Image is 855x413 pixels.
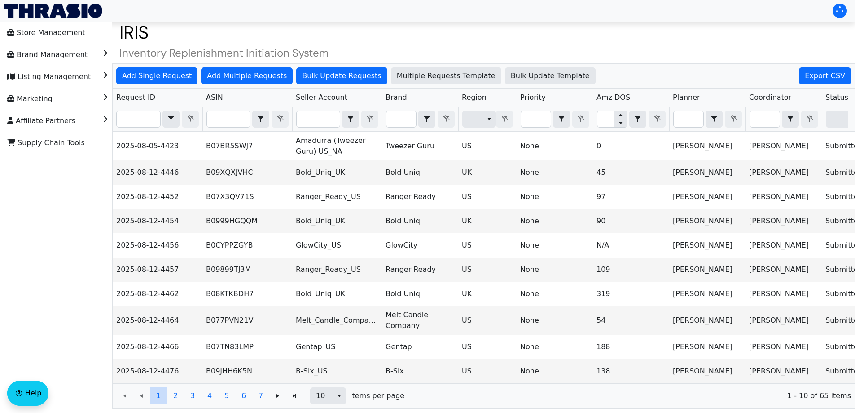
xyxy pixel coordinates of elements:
span: Add Multiple Requests [207,71,287,81]
span: Marketing [7,92,53,106]
td: Bold Uniq [382,209,458,233]
button: select [553,111,570,127]
td: [PERSON_NAME] [745,160,822,185]
span: 1 - 10 of 65 items [412,391,851,401]
span: Planner [673,92,700,103]
span: Store Management [7,26,85,40]
input: Filter [750,111,780,127]
td: 45 [593,160,669,185]
td: 188 [593,335,669,359]
td: [PERSON_NAME] [745,282,822,306]
td: Ranger_Ready_US [292,185,382,209]
td: 2025-08-12-4466 [113,335,202,359]
span: 3 [190,391,195,401]
td: Bold_Uniq_UK [292,282,382,306]
span: ASIN [206,92,223,103]
td: B07TN83LMP [202,335,292,359]
input: Filter [521,111,551,127]
button: Multiple Requests Template [391,67,501,84]
td: [PERSON_NAME] [745,132,822,160]
td: None [517,258,593,282]
span: Choose Operator [706,111,723,128]
td: [PERSON_NAME] [669,359,745,383]
td: Gentap_US [292,335,382,359]
span: Add Single Request [122,71,192,81]
td: 0 [593,132,669,160]
td: [PERSON_NAME] [669,132,745,160]
td: [PERSON_NAME] [745,335,822,359]
button: Page 4 [201,387,218,404]
td: [PERSON_NAME] [669,209,745,233]
th: Filter [517,107,593,132]
td: GlowCity_US [292,233,382,258]
td: Ranger Ready [382,258,458,282]
span: Brand Management [7,48,88,62]
span: Bulk Update Requests [302,71,381,81]
h4: Inventory Replenishment Initiation System [112,47,855,60]
td: B09899TJ3M [202,258,292,282]
td: UK [458,282,517,306]
td: US [458,258,517,282]
span: Multiple Requests Template [397,71,495,81]
td: US [458,132,517,160]
td: None [517,132,593,160]
span: Bulk Update Template [511,71,590,81]
span: Choose Operator [629,111,646,128]
button: select [630,111,646,127]
td: GlowCity [382,233,458,258]
td: 109 [593,258,669,282]
td: Gentap [382,335,458,359]
img: Thrasio Logo [4,4,102,18]
td: 2025-08-12-4446 [113,160,202,185]
span: Filter [462,111,496,128]
td: 2025-08-05-4423 [113,132,202,160]
button: Page 6 [235,387,252,404]
button: select [782,111,798,127]
td: B077PVN21V [202,306,292,335]
td: US [458,335,517,359]
td: None [517,306,593,335]
span: Amz DOS [596,92,630,103]
td: 90 [593,209,669,233]
button: Page 1 [150,387,167,404]
span: Page size [310,387,346,404]
th: Filter [593,107,669,132]
td: [PERSON_NAME] [745,233,822,258]
span: Coordinator [749,92,791,103]
td: 54 [593,306,669,335]
td: None [517,335,593,359]
td: Melt Candle Company [382,306,458,335]
td: 2025-08-12-4476 [113,359,202,383]
span: Help [25,388,41,399]
button: Export CSV [799,67,851,84]
button: select [706,111,722,127]
td: Bold Uniq [382,282,458,306]
th: Filter [292,107,382,132]
th: Filter [669,107,745,132]
span: 7 [259,391,263,401]
td: [PERSON_NAME] [745,359,822,383]
td: US [458,233,517,258]
span: 10 [316,391,327,401]
th: Filter [458,107,517,132]
button: select [419,111,435,127]
button: Increase value [614,111,627,119]
input: Filter [597,111,614,127]
span: Request ID [116,92,155,103]
button: select [333,388,346,404]
button: select [253,111,269,127]
td: 138 [593,359,669,383]
span: Region [462,92,487,103]
td: Ranger_Ready_US [292,258,382,282]
td: None [517,209,593,233]
td: B09XQXJVHC [202,160,292,185]
td: None [517,160,593,185]
td: [PERSON_NAME] [669,335,745,359]
span: 2 [173,391,178,401]
button: select [482,111,495,127]
td: N/A [593,233,669,258]
td: B07X3QV71S [202,185,292,209]
button: Decrease value [614,119,627,127]
td: US [458,359,517,383]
